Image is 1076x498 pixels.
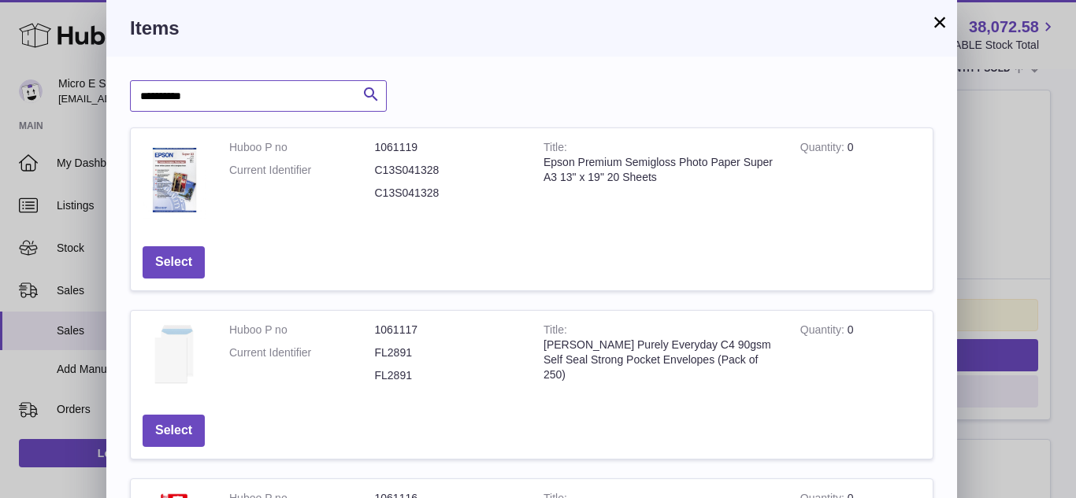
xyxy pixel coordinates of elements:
td: 0 [788,128,933,234]
dd: 1061117 [375,323,521,338]
td: 0 [788,311,933,403]
h3: Items [130,16,933,41]
strong: Title [544,141,567,157]
div: Epson Premium Semigloss Photo Paper Super A3 13" x 19" 20 Sheets [544,155,777,185]
button: Select [143,246,205,279]
strong: Title [544,323,567,340]
strong: Quantity [800,141,848,157]
img: Blake Purely Everyday C4 90gsm Self Seal Strong Pocket Envelopes (Pack of 250) [143,323,206,385]
strong: Quantity [800,323,848,340]
dd: FL2891 [375,345,521,360]
dd: C13S041328 [375,163,521,178]
div: [PERSON_NAME] Purely Everyday C4 90gsm Self Seal Strong Pocket Envelopes (Pack of 250) [544,338,777,382]
dd: FL2891 [375,368,521,383]
dt: Current Identifier [229,345,375,360]
dt: Huboo P no [229,140,375,155]
img: Epson Premium Semigloss Photo Paper Super A3 13" x 19" 20 Sheets [143,140,206,219]
dt: Huboo P no [229,323,375,338]
dd: 1061119 [375,140,521,155]
dd: C13S041328 [375,186,521,201]
button: Select [143,415,205,447]
button: × [930,13,949,31]
dt: Current Identifier [229,163,375,178]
